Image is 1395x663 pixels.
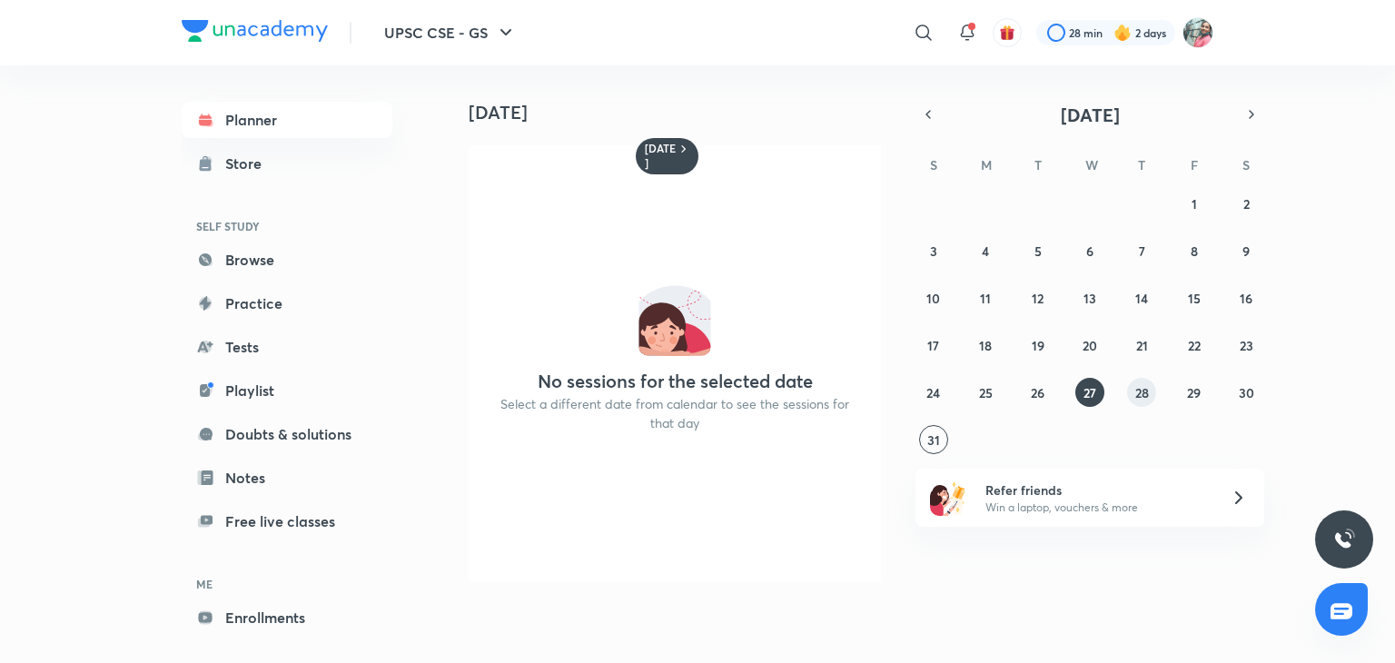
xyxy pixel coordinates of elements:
button: August 4, 2025 [971,236,1000,265]
abbr: August 4, 2025 [982,242,989,260]
p: Select a different date from calendar to see the sessions for that day [490,394,859,432]
button: August 7, 2025 [1127,236,1156,265]
a: Doubts & solutions [182,416,392,452]
abbr: August 25, 2025 [979,384,993,401]
abbr: August 16, 2025 [1240,290,1252,307]
abbr: August 7, 2025 [1139,242,1145,260]
button: August 15, 2025 [1180,283,1209,312]
abbr: August 5, 2025 [1034,242,1042,260]
h6: Refer friends [985,480,1209,500]
button: August 10, 2025 [919,283,948,312]
button: August 31, 2025 [919,425,948,454]
button: August 21, 2025 [1127,331,1156,360]
abbr: Saturday [1242,156,1250,173]
button: August 23, 2025 [1232,331,1261,360]
button: August 29, 2025 [1180,378,1209,407]
button: August 25, 2025 [971,378,1000,407]
abbr: Thursday [1138,156,1145,173]
button: August 9, 2025 [1232,236,1261,265]
abbr: August 6, 2025 [1086,242,1093,260]
abbr: August 2, 2025 [1243,195,1250,213]
img: streak [1113,24,1132,42]
abbr: August 14, 2025 [1135,290,1148,307]
a: Enrollments [182,599,392,636]
abbr: Sunday [930,156,937,173]
h4: [DATE] [469,102,895,124]
abbr: August 18, 2025 [979,337,992,354]
abbr: Friday [1191,156,1198,173]
span: [DATE] [1061,103,1120,127]
button: August 14, 2025 [1127,283,1156,312]
button: August 2, 2025 [1232,189,1261,218]
abbr: August 11, 2025 [980,290,991,307]
button: August 12, 2025 [1024,283,1053,312]
button: August 22, 2025 [1180,331,1209,360]
button: August 13, 2025 [1075,283,1104,312]
abbr: August 12, 2025 [1032,290,1044,307]
abbr: August 3, 2025 [930,242,937,260]
a: Notes [182,460,392,496]
h4: No sessions for the selected date [538,371,813,392]
abbr: August 22, 2025 [1188,337,1201,354]
abbr: August 28, 2025 [1135,384,1149,401]
a: Browse [182,242,392,278]
button: August 17, 2025 [919,331,948,360]
abbr: August 31, 2025 [927,431,940,449]
a: Store [182,145,392,182]
button: August 6, 2025 [1075,236,1104,265]
img: Company Logo [182,20,328,42]
img: avatar [999,25,1015,41]
abbr: August 20, 2025 [1083,337,1097,354]
button: August 1, 2025 [1180,189,1209,218]
h6: [DATE] [645,142,677,171]
h6: SELF STUDY [182,211,392,242]
button: [DATE] [941,102,1239,127]
abbr: Tuesday [1034,156,1042,173]
div: Store [225,153,272,174]
abbr: Wednesday [1085,156,1098,173]
button: August 11, 2025 [971,283,1000,312]
abbr: August 13, 2025 [1083,290,1096,307]
abbr: August 10, 2025 [926,290,940,307]
abbr: August 27, 2025 [1083,384,1096,401]
a: Planner [182,102,392,138]
button: UPSC CSE - GS [373,15,528,51]
button: August 16, 2025 [1232,283,1261,312]
a: Company Logo [182,20,328,46]
button: August 30, 2025 [1232,378,1261,407]
img: ttu [1333,529,1355,550]
button: August 28, 2025 [1127,378,1156,407]
button: August 20, 2025 [1075,331,1104,360]
abbr: August 26, 2025 [1031,384,1044,401]
button: August 24, 2025 [919,378,948,407]
abbr: August 1, 2025 [1192,195,1197,213]
abbr: August 17, 2025 [927,337,939,354]
h6: ME [182,569,392,599]
a: Tests [182,329,392,365]
button: avatar [993,18,1022,47]
button: August 27, 2025 [1075,378,1104,407]
button: August 8, 2025 [1180,236,1209,265]
button: August 19, 2025 [1024,331,1053,360]
button: August 5, 2025 [1024,236,1053,265]
a: Practice [182,285,392,322]
button: August 18, 2025 [971,331,1000,360]
abbr: August 19, 2025 [1032,337,1044,354]
abbr: August 9, 2025 [1242,242,1250,260]
a: Free live classes [182,503,392,539]
img: Prerna Pathak [1182,17,1213,48]
p: Win a laptop, vouchers & more [985,500,1209,516]
abbr: Monday [981,156,992,173]
abbr: August 15, 2025 [1188,290,1201,307]
abbr: August 30, 2025 [1239,384,1254,401]
abbr: August 21, 2025 [1136,337,1148,354]
abbr: August 23, 2025 [1240,337,1253,354]
a: Playlist [182,372,392,409]
abbr: August 24, 2025 [926,384,940,401]
img: referral [930,480,966,516]
img: No events [638,283,711,356]
button: August 26, 2025 [1024,378,1053,407]
abbr: August 29, 2025 [1187,384,1201,401]
abbr: August 8, 2025 [1191,242,1198,260]
button: August 3, 2025 [919,236,948,265]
